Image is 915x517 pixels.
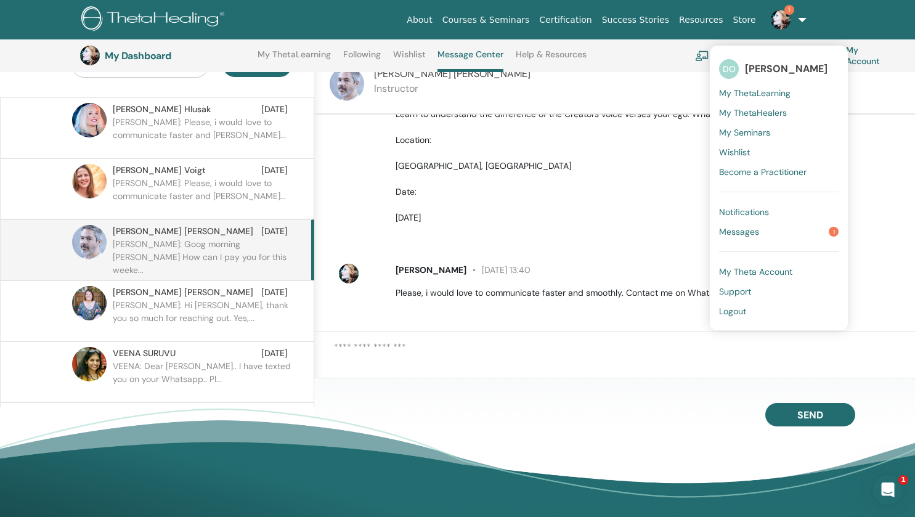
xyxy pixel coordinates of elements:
p: [PERSON_NAME]: Please, i would love to communicate faster and [PERSON_NAME]... [113,116,291,153]
a: My Account [827,42,892,69]
span: 1 [898,475,908,485]
img: default.jpg [339,264,359,283]
p: Good Afternoon! I am already an instructor, and I am taking new seminars to renew my licence. I w... [396,4,901,224]
a: Instructor Dashboard [695,42,796,69]
img: default.jpg [72,225,107,259]
span: DO [719,59,739,79]
p: [PERSON_NAME]: Hi [PERSON_NAME], thank you so much for reaching out. Yes,... [113,299,291,336]
span: [DATE] [261,286,288,299]
a: Wishlist [393,49,426,69]
a: Resources [674,9,728,31]
a: My ThetaLearning [719,83,839,103]
img: logo.png [81,6,229,34]
a: Courses & Seminars [437,9,535,31]
a: Message Center [437,49,503,72]
span: Wishlist [719,147,750,158]
span: [DATE] [261,164,288,177]
span: Send [797,409,823,421]
a: My ThetaLearning [258,49,331,69]
span: Messages [719,226,759,237]
img: default.jpg [72,347,107,381]
a: Notifications [719,202,839,222]
iframe: Intercom live chat [873,475,903,505]
a: Become a Practitioner [719,162,839,182]
span: [PERSON_NAME] [PERSON_NAME] [113,225,253,238]
span: Notifications [719,206,769,218]
h3: My Dashboard [105,50,228,62]
a: Wishlist [719,142,839,162]
span: Support [719,286,751,297]
p: Instructor [374,81,531,96]
span: My Theta Account [719,266,792,277]
span: Logout [719,306,746,317]
img: default.jpg [72,103,107,137]
span: [PERSON_NAME] Voigt [113,164,206,177]
img: default.jpg [80,46,100,65]
a: About [402,9,437,31]
span: [DATE] [261,225,288,238]
span: [DATE] 13:40 [466,264,531,275]
span: [DATE] [261,347,288,360]
span: [PERSON_NAME] Hlusak [113,103,211,116]
span: [PERSON_NAME] [PERSON_NAME] [113,286,253,299]
img: default.jpg [72,286,107,320]
ul: 1 [710,46,848,330]
img: default.jpg [72,164,107,198]
a: My ThetaHealers [719,103,839,123]
p: VEENA: Dear [PERSON_NAME].. I have texted you on your Whatsapp.. Pl... [113,360,291,397]
span: [PERSON_NAME] [396,264,466,275]
p: [PERSON_NAME]: Goog morning [PERSON_NAME] How can I pay you for this weeke... [113,238,291,275]
span: Become a Practitioner [719,166,807,177]
span: VEENA SURUVU [113,347,176,360]
span: 1 [784,5,794,15]
span: My ThetaHealers [719,107,787,118]
a: DO[PERSON_NAME] [719,55,839,83]
a: Help & Resources [516,49,587,69]
span: 1 [829,227,839,237]
a: Store [728,9,761,31]
span: [PERSON_NAME] [PERSON_NAME] [374,67,531,80]
img: default.jpg [330,67,364,101]
button: Send [765,403,855,426]
a: Messages1 [719,222,839,242]
a: My Theta Account [719,262,839,282]
span: My ThetaLearning [719,88,791,99]
a: My Seminars [719,123,839,142]
a: Certification [534,9,596,31]
span: My Seminars [719,127,770,138]
p: [PERSON_NAME]: Please, i would love to communicate faster and [PERSON_NAME]... [113,177,291,214]
a: Logout [719,301,839,321]
span: [DATE] [261,103,288,116]
a: Success Stories [597,9,674,31]
img: chalkboard-teacher.svg [695,51,709,61]
img: default.jpg [771,10,791,30]
a: Following [343,49,381,69]
p: Please, i would love to communicate faster and smoothly. Contact me on WhatsApp [PHONE_NUMBER] [396,287,901,299]
a: Support [719,282,839,301]
span: [PERSON_NAME] [745,62,828,75]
